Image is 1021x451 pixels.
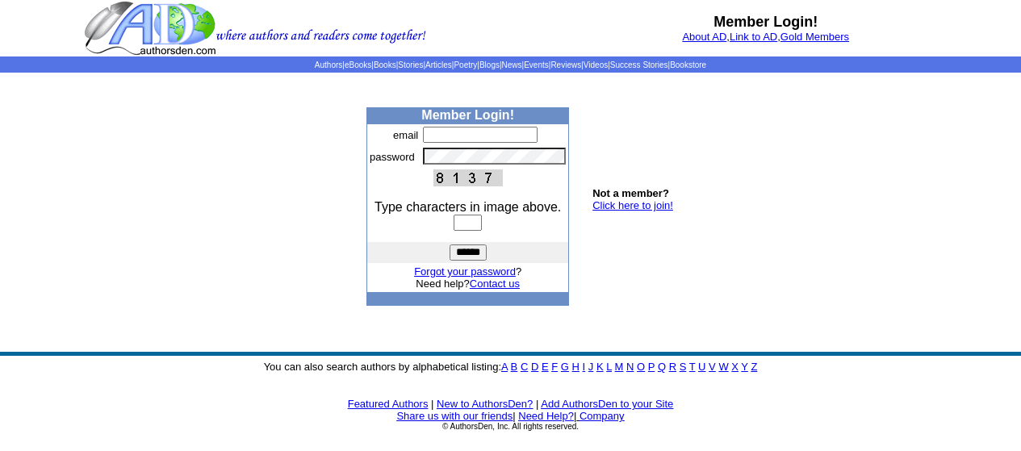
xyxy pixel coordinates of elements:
a: U [698,361,705,373]
a: Featured Authors [348,398,429,410]
a: V [709,361,716,373]
img: This Is CAPTCHA Image [433,169,503,186]
font: | [536,398,538,410]
a: Add AuthorsDen to your Site [541,398,673,410]
b: Member Login! [713,14,818,30]
a: Articles [425,61,452,69]
a: S [680,361,687,373]
a: Authors [315,61,342,69]
a: D [531,361,538,373]
a: X [731,361,739,373]
a: Events [524,61,549,69]
a: Company [580,410,625,422]
font: , , [682,31,849,43]
font: email [393,129,418,141]
a: K [596,361,604,373]
a: Forgot your password [414,265,516,278]
a: Q [658,361,666,373]
a: About AD [682,31,726,43]
a: E [542,361,549,373]
a: Contact us [470,278,520,290]
font: | [431,398,433,410]
a: Reviews [550,61,581,69]
a: Stories [398,61,423,69]
font: ? [414,265,521,278]
a: Need Help? [518,410,574,422]
a: F [551,361,558,373]
font: Need help? [416,278,520,290]
a: C [521,361,528,373]
a: Blogs [479,61,500,69]
a: New to AuthorsDen? [437,398,533,410]
a: Click here to join! [592,199,673,211]
a: A [501,361,508,373]
a: T [689,361,696,373]
a: Gold Members [780,31,849,43]
a: B [511,361,518,373]
a: Link to AD [730,31,777,43]
b: Member Login! [421,108,514,122]
a: I [583,361,586,373]
a: Success Stories [610,61,668,69]
b: Not a member? [592,187,669,199]
a: Y [741,361,747,373]
a: Poetry [454,61,477,69]
a: G [561,361,569,373]
span: | | | | | | | | | | | | [315,61,706,69]
a: Books [374,61,396,69]
a: L [606,361,612,373]
a: Share us with our friends [396,410,513,422]
font: | [513,410,515,422]
a: O [637,361,645,373]
a: M [615,361,624,373]
a: P [648,361,655,373]
a: W [718,361,728,373]
font: You can also search authors by alphabetical listing: [264,361,758,373]
font: © AuthorsDen, Inc. All rights reserved. [442,422,579,431]
font: | [574,410,625,422]
a: H [572,361,580,373]
a: R [669,361,676,373]
a: eBooks [345,61,371,69]
a: J [588,361,594,373]
a: News [502,61,522,69]
a: Bookstore [670,61,706,69]
a: Z [751,361,757,373]
font: password [370,151,415,163]
a: N [626,361,634,373]
font: Type characters in image above. [375,200,561,214]
a: Videos [584,61,608,69]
